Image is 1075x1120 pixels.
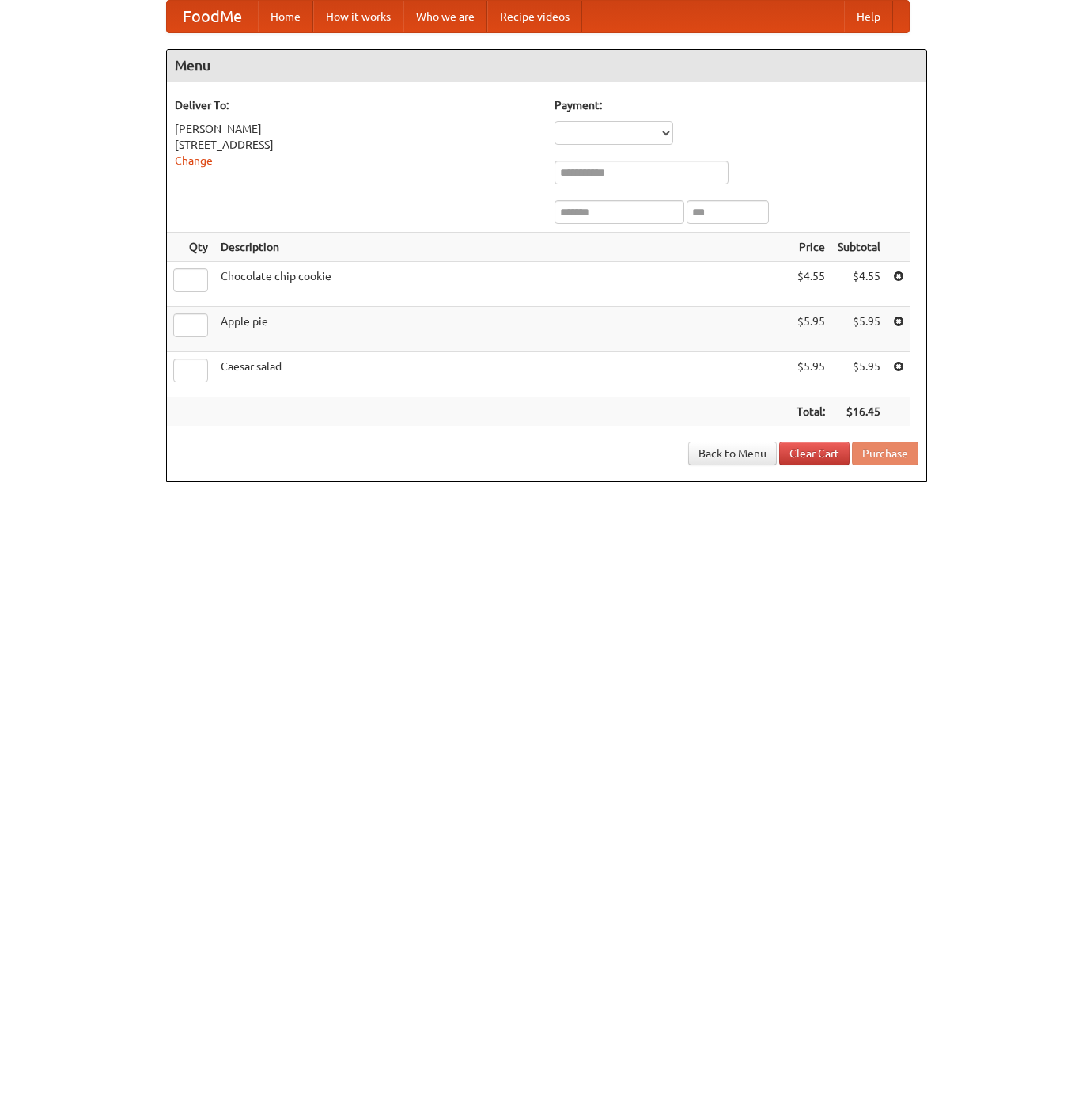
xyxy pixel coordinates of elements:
[844,1,893,32] a: Help
[790,262,831,307] td: $4.55
[214,233,790,262] th: Description
[790,307,831,352] td: $5.95
[790,397,831,427] th: Total:
[214,307,790,352] td: Apple pie
[403,1,487,32] a: Who we are
[167,1,258,32] a: FoodMe
[831,397,887,427] th: $16.45
[175,154,213,167] a: Change
[313,1,403,32] a: How it works
[487,1,582,32] a: Recipe videos
[214,262,790,307] td: Chocolate chip cookie
[779,442,850,465] a: Clear Cart
[852,442,918,465] button: Purchase
[831,233,887,262] th: Subtotal
[555,97,918,113] h5: Payment:
[831,262,887,307] td: $4.55
[790,352,831,397] td: $5.95
[831,352,887,397] td: $5.95
[175,97,539,113] h5: Deliver To:
[175,137,539,153] div: [STREET_ADDRESS]
[175,121,539,137] div: [PERSON_NAME]
[688,442,777,465] a: Back to Menu
[831,307,887,352] td: $5.95
[167,233,214,262] th: Qty
[790,233,831,262] th: Price
[214,352,790,397] td: Caesar salad
[167,50,926,82] h4: Menu
[258,1,313,32] a: Home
